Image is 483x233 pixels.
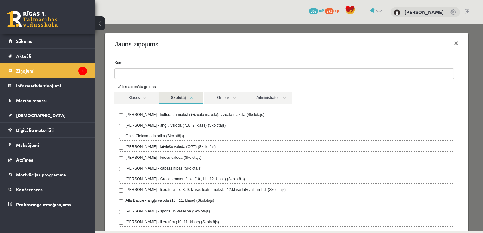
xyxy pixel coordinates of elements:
a: Rīgas 1. Tālmācības vidusskola [7,11,58,27]
label: Izvēlies adresātu grupas: [15,60,368,65]
legend: Informatīvie ziņojumi [16,78,87,93]
a: Klases [20,68,64,80]
a: Administratori [153,68,198,80]
label: [PERSON_NAME] - dabaszinības (Skolotājs) [31,141,107,147]
span: Digitālie materiāli [16,127,54,133]
label: Gatis Cielava - datorika (Skolotājs) [31,109,89,115]
span: 573 [325,8,334,14]
h4: Jauns ziņojums [20,15,64,25]
label: [PERSON_NAME] - literatūra (10.,11. klase) (Skolotājs) [31,195,124,200]
a: [PERSON_NAME] [404,9,444,15]
span: Atzīmes [16,157,33,163]
label: [PERSON_NAME] - sports un veselība (Skolotājs) [31,184,115,190]
span: Sākums [16,38,32,44]
a: 355 mP [309,8,324,13]
a: Sākums [8,34,87,48]
a: Maksājumi [8,138,87,152]
a: Informatīvie ziņojumi [8,78,87,93]
label: Alla Bautre - angļu valoda (10., 11. klase) (Skolotājs) [31,173,119,179]
a: Aktuāli [8,49,87,63]
label: [PERSON_NAME] - krievu valoda (Skolotājs) [31,130,107,136]
span: Aktuāli [16,53,31,59]
a: Motivācijas programma [8,167,87,182]
a: Grupas [109,68,153,80]
label: Kam: [15,36,368,41]
span: mP [319,8,324,13]
legend: Ziņojumi [16,63,87,78]
a: Ziņojumi3 [8,63,87,78]
span: Proktoringa izmēģinājums [16,201,71,207]
a: Atzīmes [8,152,87,167]
span: 355 [309,8,318,14]
label: [PERSON_NAME] - matemātika (7., 8.,9. klase) (Skolotājs) [31,206,130,211]
label: [PERSON_NAME] - literatūra - 7.,8.,9. klase, teātra māksla, 12.klase latv.val. un lit.II (Skolotājs) [31,163,191,168]
a: [DEMOGRAPHIC_DATA] [8,108,87,122]
span: Konferences [16,187,43,192]
a: 573 xp [325,8,342,13]
img: Andris Anžans [394,9,400,16]
label: [PERSON_NAME] - latviešu valoda (OPT) (Skolotājs) [31,120,121,125]
span: [DEMOGRAPHIC_DATA] [16,112,66,118]
button: × [354,10,369,28]
span: Motivācijas programma [16,172,66,177]
a: Proktoringa izmēģinājums [8,197,87,212]
i: 3 [78,67,87,75]
a: Skolotāji [64,68,108,80]
span: Mācību resursi [16,98,47,103]
a: Digitālie materiāli [8,123,87,137]
label: [PERSON_NAME] - kultūra un māksla (vizuālā māksla), vizuālā māksla (Skolotājs) [31,87,169,93]
span: xp [335,8,339,13]
body: Rich Text Editor, wiswyg-editor-47433970240760-1760419842-534 [6,6,337,13]
a: Mācību resursi [8,93,87,108]
legend: Maksājumi [16,138,87,152]
a: Konferences [8,182,87,197]
label: [PERSON_NAME] - angļu valoda (7.,8.,9. klase) (Skolotājs) [31,98,131,104]
label: [PERSON_NAME] - Grosa - matemātika (10.,11., 12. klase) (Skolotājs) [31,152,150,158]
